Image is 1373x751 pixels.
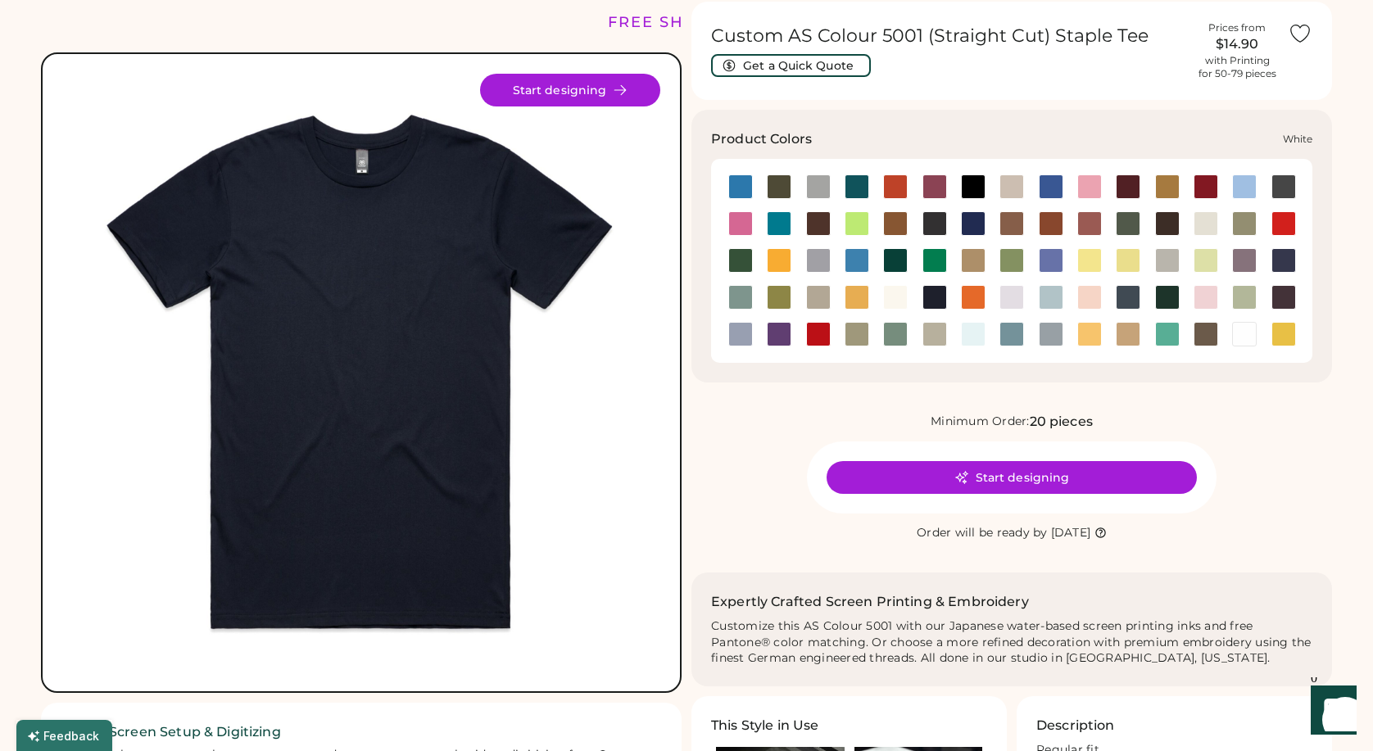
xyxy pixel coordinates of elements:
[711,618,1312,667] div: Customize this AS Colour 5001 with our Japanese water-based screen printing inks and free Pantone...
[827,461,1197,494] button: Start designing
[711,592,1029,612] h2: Expertly Crafted Screen Printing & Embroidery
[711,25,1186,48] h1: Custom AS Colour 5001 (Straight Cut) Staple Tee
[917,525,1048,541] div: Order will be ready by
[711,129,812,149] h3: Product Colors
[608,11,749,34] div: FREE SHIPPING
[711,716,819,735] h3: This Style in Use
[61,722,662,742] h2: ✓ Free Screen Setup & Digitizing
[1196,34,1278,54] div: $14.90
[62,74,660,672] div: 5001 Style Image
[931,414,1030,430] div: Minimum Order:
[1295,677,1366,748] iframe: Front Chat
[62,74,660,672] img: AS Colour 5001 Product Image
[1199,54,1276,80] div: with Printing for 50-79 pieces
[1036,716,1115,735] h3: Description
[1030,412,1093,432] div: 20 pieces
[480,74,660,106] button: Start designing
[711,54,871,77] button: Get a Quick Quote
[1208,21,1266,34] div: Prices from
[1283,133,1312,146] div: White
[1051,525,1091,541] div: [DATE]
